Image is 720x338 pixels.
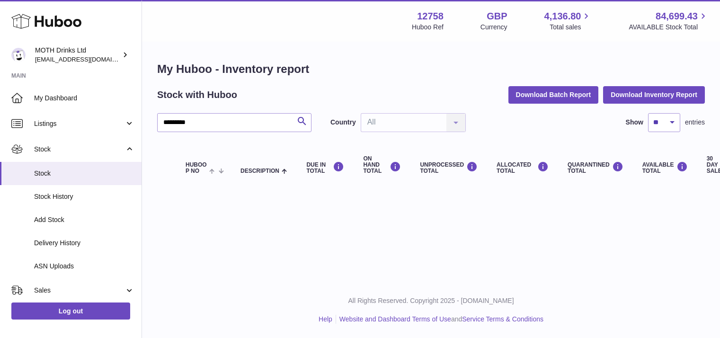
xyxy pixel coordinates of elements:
[497,161,549,174] div: ALLOCATED Total
[34,215,134,224] span: Add Stock
[508,86,599,103] button: Download Batch Report
[339,315,451,323] a: Website and Dashboard Terms of Use
[157,62,705,77] h1: My Huboo - Inventory report
[544,10,581,23] span: 4,136.80
[34,145,124,154] span: Stock
[685,118,705,127] span: entries
[417,10,444,23] strong: 12758
[462,315,543,323] a: Service Terms & Conditions
[656,10,698,23] span: 84,699.43
[11,302,130,320] a: Log out
[550,23,592,32] span: Total sales
[157,89,237,101] h2: Stock with Huboo
[306,161,344,174] div: DUE IN TOTAL
[629,10,709,32] a: 84,699.43 AVAILABLE Stock Total
[363,156,401,175] div: ON HAND Total
[34,169,134,178] span: Stock
[150,296,712,305] p: All Rights Reserved. Copyright 2025 - [DOMAIN_NAME]
[186,162,207,174] span: Huboo P no
[626,118,643,127] label: Show
[330,118,356,127] label: Country
[544,10,592,32] a: 4,136.80 Total sales
[336,315,543,324] li: and
[34,119,124,128] span: Listings
[568,161,623,174] div: QUARANTINED Total
[487,10,507,23] strong: GBP
[420,161,478,174] div: UNPROCESSED Total
[34,262,134,271] span: ASN Uploads
[240,168,279,174] span: Description
[34,192,134,201] span: Stock History
[319,315,332,323] a: Help
[34,239,134,248] span: Delivery History
[34,94,134,103] span: My Dashboard
[412,23,444,32] div: Huboo Ref
[35,55,139,63] span: [EMAIL_ADDRESS][DOMAIN_NAME]
[642,161,688,174] div: AVAILABLE Total
[34,286,124,295] span: Sales
[629,23,709,32] span: AVAILABLE Stock Total
[35,46,120,64] div: MOTH Drinks Ltd
[480,23,507,32] div: Currency
[603,86,705,103] button: Download Inventory Report
[11,48,26,62] img: orders@mothdrinks.com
